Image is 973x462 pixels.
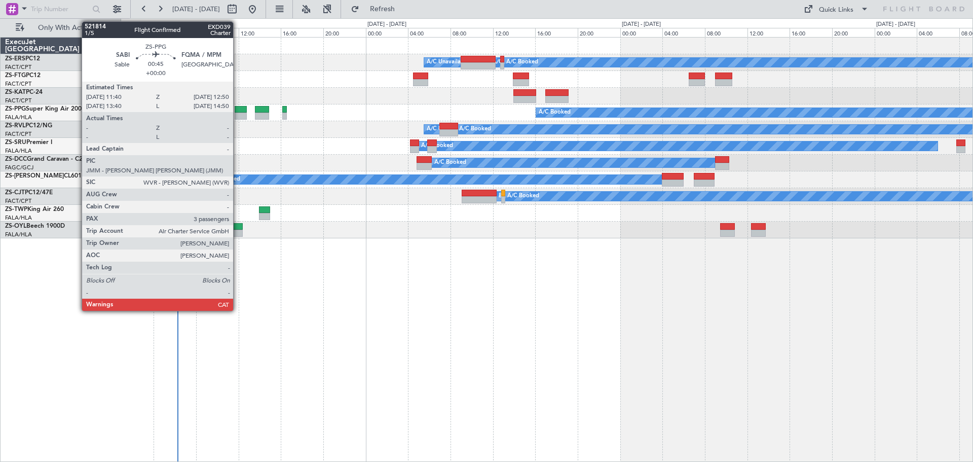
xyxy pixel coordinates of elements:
a: FACT/CPT [5,80,31,88]
span: ZS-ERS [5,56,25,62]
div: A/C Booked [539,105,571,120]
div: 12:00 [493,28,536,37]
span: ZS-SRU [5,139,26,146]
div: 16:00 [535,28,578,37]
span: ZS-RVL [5,123,25,129]
input: Trip Number [31,2,89,17]
span: ZS-OYL [5,223,26,229]
a: ZS-ERSPC12 [5,56,40,62]
a: ZS-SRUPremier I [5,139,52,146]
div: 00:00 [111,28,154,37]
div: [DATE] - [DATE] [367,20,406,29]
a: ZS-OYLBeech 1900D [5,223,65,229]
div: 08:00 [705,28,747,37]
div: [DATE] - [DATE] [622,20,661,29]
div: 12:00 [747,28,790,37]
div: 20:00 [832,28,875,37]
a: ZS-RVLPC12/NG [5,123,52,129]
span: ZS-FTG [5,73,26,79]
div: A/C Booked [506,55,538,70]
a: FALA/HLA [5,231,32,238]
button: Quick Links [799,1,874,17]
div: 12:00 [239,28,281,37]
div: A/C Unavailable [427,55,469,70]
span: ZS-DCC [5,156,27,162]
span: ZS-KAT [5,89,26,95]
a: ZS-KATPC-24 [5,89,43,95]
button: Refresh [346,1,407,17]
div: 04:00 [662,28,705,37]
span: ZS-TWP [5,206,27,212]
div: [DATE] - [DATE] [123,20,162,29]
a: ZS-DCCGrand Caravan - C208 [5,156,90,162]
span: ZS-PPG [5,106,26,112]
a: FACT/CPT [5,197,31,205]
a: FACT/CPT [5,97,31,104]
a: ZS-PPGSuper King Air 200 [5,106,82,112]
div: 16:00 [281,28,323,37]
div: 20:00 [323,28,366,37]
span: ZS-CJT [5,190,25,196]
a: FALA/HLA [5,114,32,121]
div: A/C Unavailable [427,122,469,137]
div: 00:00 [620,28,663,37]
div: 04:00 [917,28,959,37]
a: FALA/HLA [5,147,32,155]
div: A/C Booked [208,172,240,187]
a: ZS-TWPKing Air 260 [5,206,64,212]
div: 00:00 [875,28,917,37]
a: FALA/HLA [5,214,32,222]
span: ZS-[PERSON_NAME] [5,173,64,179]
div: A/C Booked [507,189,539,204]
div: A/C Booked [434,155,466,170]
a: ZS-[PERSON_NAME]CL601-3R [5,173,91,179]
div: 08:00 [451,28,493,37]
div: Quick Links [819,5,853,15]
a: FAGC/GCJ [5,164,33,171]
div: 04:00 [408,28,451,37]
a: FACT/CPT [5,63,31,71]
div: A/C Booked [459,122,491,137]
div: 20:00 [578,28,620,37]
div: [DATE] - [DATE] [876,20,915,29]
span: [DATE] - [DATE] [172,5,220,14]
div: 16:00 [790,28,832,37]
div: A/C Booked [421,138,453,154]
a: FACT/CPT [5,130,31,138]
span: Refresh [361,6,404,13]
div: 08:00 [196,28,239,37]
button: Only With Activity [11,20,110,36]
span: Only With Activity [26,24,107,31]
div: 04:00 [154,28,196,37]
a: ZS-FTGPC12 [5,73,41,79]
div: 00:00 [366,28,408,37]
a: ZS-CJTPC12/47E [5,190,53,196]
